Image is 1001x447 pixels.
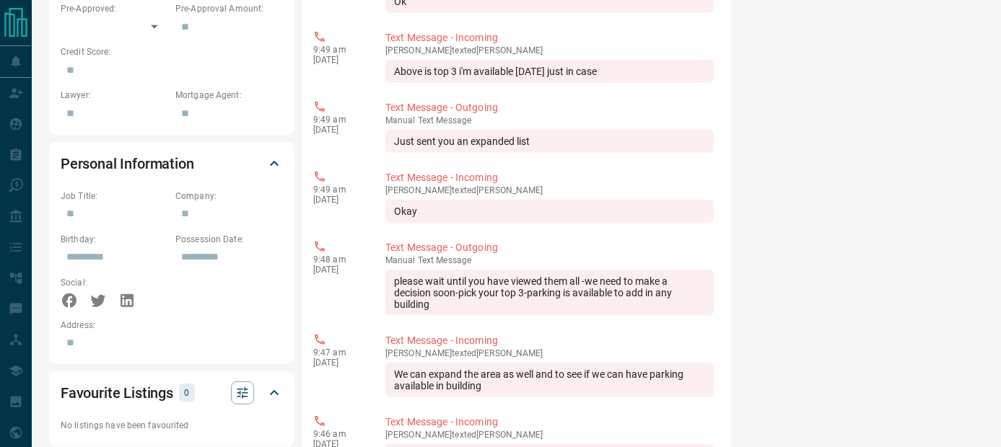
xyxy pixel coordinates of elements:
[313,125,364,135] p: [DATE]
[61,319,283,332] p: Address:
[313,185,364,195] p: 9:49 am
[61,45,283,58] p: Credit Score:
[175,2,283,15] p: Pre-Approval Amount:
[313,348,364,358] p: 9:47 am
[175,89,283,102] p: Mortgage Agent:
[313,255,364,265] p: 9:48 am
[313,45,364,55] p: 9:49 am
[385,333,714,348] p: Text Message - Incoming
[385,415,714,430] p: Text Message - Incoming
[385,100,714,115] p: Text Message - Outgoing
[61,89,168,102] p: Lawyer:
[61,233,168,246] p: Birthday:
[385,170,714,185] p: Text Message - Incoming
[175,190,283,203] p: Company:
[313,55,364,65] p: [DATE]
[61,146,283,181] div: Personal Information
[61,2,168,15] p: Pre-Approved:
[313,358,364,368] p: [DATE]
[385,115,714,125] p: Text Message
[385,200,714,223] div: Okay
[313,265,364,275] p: [DATE]
[385,130,714,153] div: Just sent you an expanded list
[313,429,364,439] p: 9:46 am
[385,30,714,45] p: Text Message - Incoming
[61,190,168,203] p: Job Title:
[61,376,283,410] div: Favourite Listings0
[385,115,416,125] span: manual
[313,115,364,125] p: 9:49 am
[385,60,714,83] div: Above is top 3 i'm available [DATE] just in case
[175,233,283,246] p: Possession Date:
[183,385,191,401] p: 0
[385,255,714,265] p: Text Message
[385,45,714,56] p: [PERSON_NAME] texted [PERSON_NAME]
[61,276,168,289] p: Social:
[61,419,283,432] p: No listings have been favourited
[61,381,173,404] h2: Favourite Listings
[385,255,416,265] span: manual
[385,430,714,440] p: [PERSON_NAME] texted [PERSON_NAME]
[313,195,364,205] p: [DATE]
[61,152,194,175] h2: Personal Information
[385,185,714,195] p: [PERSON_NAME] texted [PERSON_NAME]
[385,240,714,255] p: Text Message - Outgoing
[385,270,714,316] div: please wait until you have viewed them all -we need to make a decision soon-pick your top 3-parki...
[385,363,714,397] div: We can expand the area as well and to see if we can have parking available in building
[385,348,714,358] p: [PERSON_NAME] texted [PERSON_NAME]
